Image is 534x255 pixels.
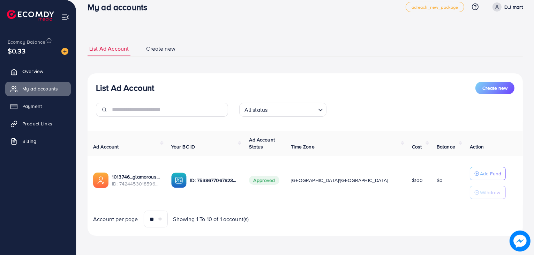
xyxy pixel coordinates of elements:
span: ID: 7424453018596261905 [112,180,160,187]
span: Action [470,143,484,150]
span: Showing 1 To 10 of 1 account(s) [173,215,249,223]
a: 1013746_glamorousgaze_1728640187413 [112,173,160,180]
a: Overview [5,64,71,78]
span: Create new [146,45,175,53]
span: Approved [249,176,279,185]
div: <span class='underline'>1013746_glamorousgaze_1728640187413</span></br>7424453018596261905 [112,173,160,188]
h3: List Ad Account [96,83,154,93]
button: Withdraw [470,186,506,199]
input: Search for option [270,103,315,115]
img: menu [61,13,69,21]
span: $0 [437,177,443,184]
img: logo [7,10,54,21]
a: Product Links [5,117,71,131]
div: Search for option [239,103,326,117]
span: Time Zone [291,143,314,150]
a: D.J mart [490,2,523,12]
span: Product Links [22,120,52,127]
span: adreach_new_package [412,5,458,9]
button: Add Fund [470,167,506,180]
span: Payment [22,103,42,110]
span: Balance [437,143,455,150]
a: Payment [5,99,71,113]
span: $0.33 [8,46,25,56]
h3: My ad accounts [88,2,153,12]
span: Ecomdy Balance [8,38,45,45]
p: D.J mart [504,3,523,11]
span: Account per page [93,215,138,223]
a: Billing [5,134,71,148]
span: Ad Account Status [249,136,275,150]
span: Ad Account [93,143,119,150]
p: ID: 7538677067823759367 [190,176,238,184]
span: Overview [22,68,43,75]
span: Billing [22,138,36,145]
img: image [510,231,531,252]
img: image [61,48,68,55]
span: $100 [412,177,423,184]
a: My ad accounts [5,82,71,96]
span: [GEOGRAPHIC_DATA]/[GEOGRAPHIC_DATA] [291,177,388,184]
button: Create new [475,82,514,94]
img: ic-ads-acc.e4c84228.svg [93,173,108,188]
span: Your BC ID [171,143,195,150]
p: Add Fund [480,169,501,178]
span: Create new [482,85,507,92]
span: My ad accounts [22,85,58,92]
a: adreach_new_package [406,2,464,12]
span: List Ad Account [89,45,129,53]
span: Cost [412,143,422,150]
img: ic-ba-acc.ded83a64.svg [171,173,187,188]
p: Withdraw [480,188,500,197]
span: All status [243,105,269,115]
